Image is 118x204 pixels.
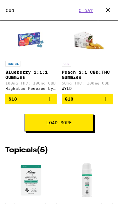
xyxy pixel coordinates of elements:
img: Mary's Medicinals - Transdermal CBD Patch [11,160,51,200]
button: Add to bag [62,94,113,104]
span: $18 [8,96,17,102]
p: Blueberry 1:1:1 Gummies [5,70,57,80]
button: Load More [25,114,93,131]
p: 100mg THC: 100mg CBD [5,81,57,85]
p: Peach 2:1 CBD:THC Gummies [62,70,113,80]
button: Clear [77,8,95,13]
a: Open page for Blueberry 1:1:1 Gummies from Highatus Powered by Cannabiotix [5,18,57,94]
img: WYLD - Peach 2:1 CBD:THC Gummies [67,18,107,58]
p: 50mg THC: 100mg CBD [62,81,113,85]
button: Add to bag [5,94,57,104]
img: Highatus Powered by Cannabiotix - Blueberry 1:1:1 Gummies [11,18,51,58]
a: Open page for Peach 2:1 CBD:THC Gummies from WYLD [62,18,113,94]
img: Mary's Medicinals - Muscle Freeze CBD 3oz. - 600mg [67,160,107,200]
p: CBD [62,61,71,67]
span: $18 [65,96,73,102]
h2: Topicals ( 5 ) [5,147,113,154]
div: WYLD [62,86,113,90]
div: Highatus Powered by Cannabiotix [5,86,57,90]
input: Search the Eaze menu [5,8,77,13]
span: Load More [46,120,72,125]
p: INDICA [5,61,20,67]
